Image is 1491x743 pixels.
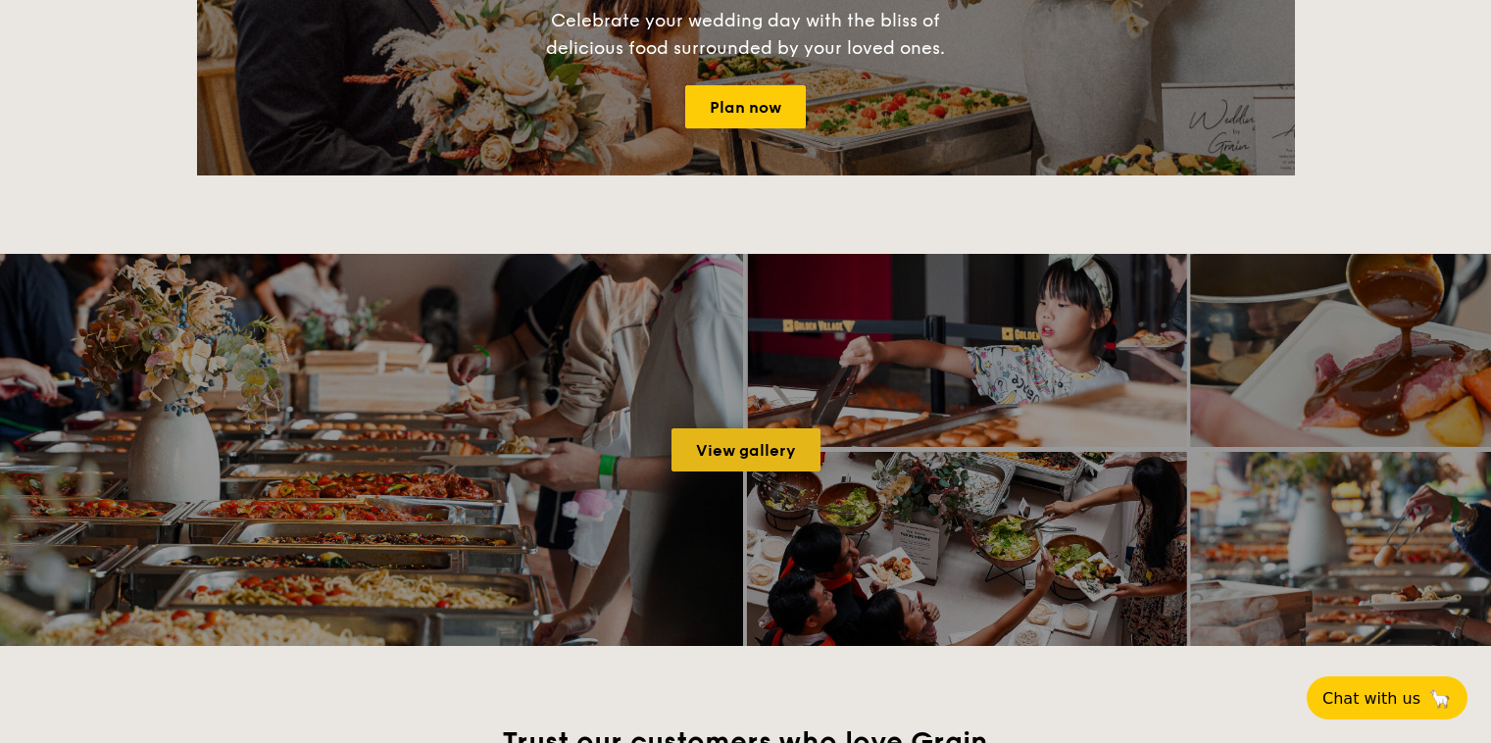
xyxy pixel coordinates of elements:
div: Celebrate your wedding day with the bliss of delicious food surrounded by your loved ones. [525,7,967,62]
a: Plan now [685,85,806,128]
button: Chat with us🦙 [1307,676,1467,719]
a: View gallery [671,428,820,471]
span: 🦙 [1428,687,1452,710]
span: Chat with us [1322,689,1420,708]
